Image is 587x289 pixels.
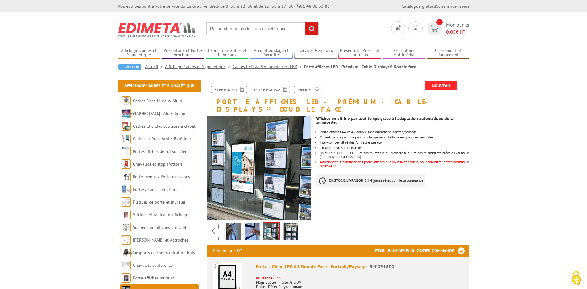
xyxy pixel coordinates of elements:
[133,161,183,167] a: Chevalets et stop trottoirs
[122,185,131,194] img: Porte-visuels comptoirs
[122,96,131,105] img: Cadres Deco Muraux Alu ou Bois
[436,3,469,9] a: Commande rapide
[320,146,469,150] li: 16 000 heures d’utilisation
[568,270,584,286] img: Cookies (fenêtre modale)
[206,22,319,35] input: Rechercher un produit ou une référence...
[402,3,435,9] a: Catalogue gratuit
[304,64,416,70] li: Porte Affiches LED - Prémium - Cable-Displays® Double face
[210,226,216,236] span: Previous
[338,48,381,58] a: Présentoirs Presse et Journaux
[122,172,131,181] img: Porte-menus / Porte-messages
[118,48,160,58] a: Affichage Cadres et Signalétique
[122,197,131,207] img: Plaques de porte et murales
[133,225,190,230] a: Suspension affiches par câbles
[122,237,188,255] a: [PERSON_NAME] et Accroches tableaux
[370,263,394,270] span: Réf.091600
[162,48,205,58] a: Présentoirs et Porte-brochures
[320,159,469,168] font: Additionnez la puissance des porte-affiches que vous avez choisie, pour connaitre le transformate...
[133,111,187,116] a: Cadres Clic-Clac Alu Clippant
[124,83,194,89] a: Affichage Cadres et Signalétique
[316,116,454,125] strong: Affichez en vitrine par tout temps grâce à l'adaptation automatique de la luminosité.
[446,29,456,35] span: 0,00
[425,81,457,90] span: Nouveau
[320,135,469,139] li: Ouverture magnétique pour un changement d'affiche en quelques secondes
[297,3,330,9] strong: 01 46 81 33 03
[118,64,141,70] a: Retour
[206,48,249,58] a: Exposition Grilles et Panneaux
[283,223,298,242] img: 091601_porte_affiche_led_situation_inclinaison.jpg
[263,223,279,242] img: 091601_porte_affiche_led_situation.jpg
[133,187,177,192] a: Porte-visuels comptoirs
[122,98,185,116] a: Cadres Deco Muraux Alu ou [GEOGRAPHIC_DATA]
[122,134,131,143] img: Cadres et Présentoirs Extérieur
[133,262,173,268] a: Chevalets conférence
[320,151,469,159] li: 85 % IRC* - 6000 LUX - Luminosité intense qui s'adapte à la luminosité ambiante grâce au variateu...
[565,268,587,289] button: Cookies (fenêtre modale)
[250,48,293,58] a: Accueil Guidage et Sécurité
[402,3,469,9] div: |
[133,136,191,142] a: Cadres et Présentoirs Extérieur
[256,263,464,270] div: Porte-affiche LED A4 Double Face - Portrait/Paysage -
[213,245,242,257] p: Prix indiqué HT
[165,64,233,69] a: Affichage Cadres et Signalétique
[133,212,188,217] a: Vitrines et tableaux affichage
[430,25,439,32] img: devis rapide
[426,21,469,35] a: devis rapide 0 Mon panier 0,00€ HT
[207,116,311,220] img: 091601_porte_affiche_led_situation.jpg
[122,235,131,245] img: Cimaises et Accroches tableaux
[412,25,419,32] img: devis rapide
[133,275,174,281] a: Porte-affiches muraux
[122,159,131,169] img: Chevalets et stop trottoirs
[375,245,469,257] h3: Etablir un devis ou passer commande
[211,86,247,93] a: Fiche produit
[427,48,469,58] a: Classement et Rangement
[133,199,186,205] a: Plaques de porte et murales
[256,275,281,281] font: Puissance 0,3A
[436,19,443,25] span: 0
[122,122,131,131] img: Cadres Clic-Clac couleurs à clapet
[133,174,190,180] a: Porte-menus / Porte-messages
[294,48,337,58] a: Services Généraux
[294,86,322,93] a: Imprimer
[320,141,469,144] li: Inter-compatibilité des formats entre eux
[122,223,131,232] img: Suspension affiches par câbles
[122,210,131,219] img: Vitrines et tableaux affichage
[145,64,165,69] a: Accueil
[446,28,469,35] span: € HT
[395,25,401,32] img: devis rapide
[320,130,469,134] li: Porte-affiches A4 et A3 double-face orientation portrait/paysage
[133,123,196,129] a: Cadres Clic-Clac couleurs à clapet
[118,3,330,9] div: Nos équipes sont à votre service du lundi au vendredi de 8h30 à 12h30 et de 13h30 à 17h30
[316,174,425,187] p: à réception de la commande
[251,86,290,93] a: Notice Montage
[133,149,187,154] a: Porte-affiches de sol sur pied
[226,223,241,242] img: 091601_porte_affiche_led_changement.jpg
[233,64,304,69] a: Cadres LED & PLV lumineuses LED
[329,178,381,183] strong: EN STOCK, LIVRAISON 3 à 4 jours
[305,22,318,35] input: rechercher
[122,147,131,156] img: Porte-affiches de sol sur pied
[446,21,469,35] span: Mon panier
[133,250,195,255] a: Supports de communication bois
[118,19,196,41] img: Edimeta
[383,48,425,58] a: Présentoirs Multimédia
[245,223,260,242] img: 091601_porte_affiche_led_montage.jpg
